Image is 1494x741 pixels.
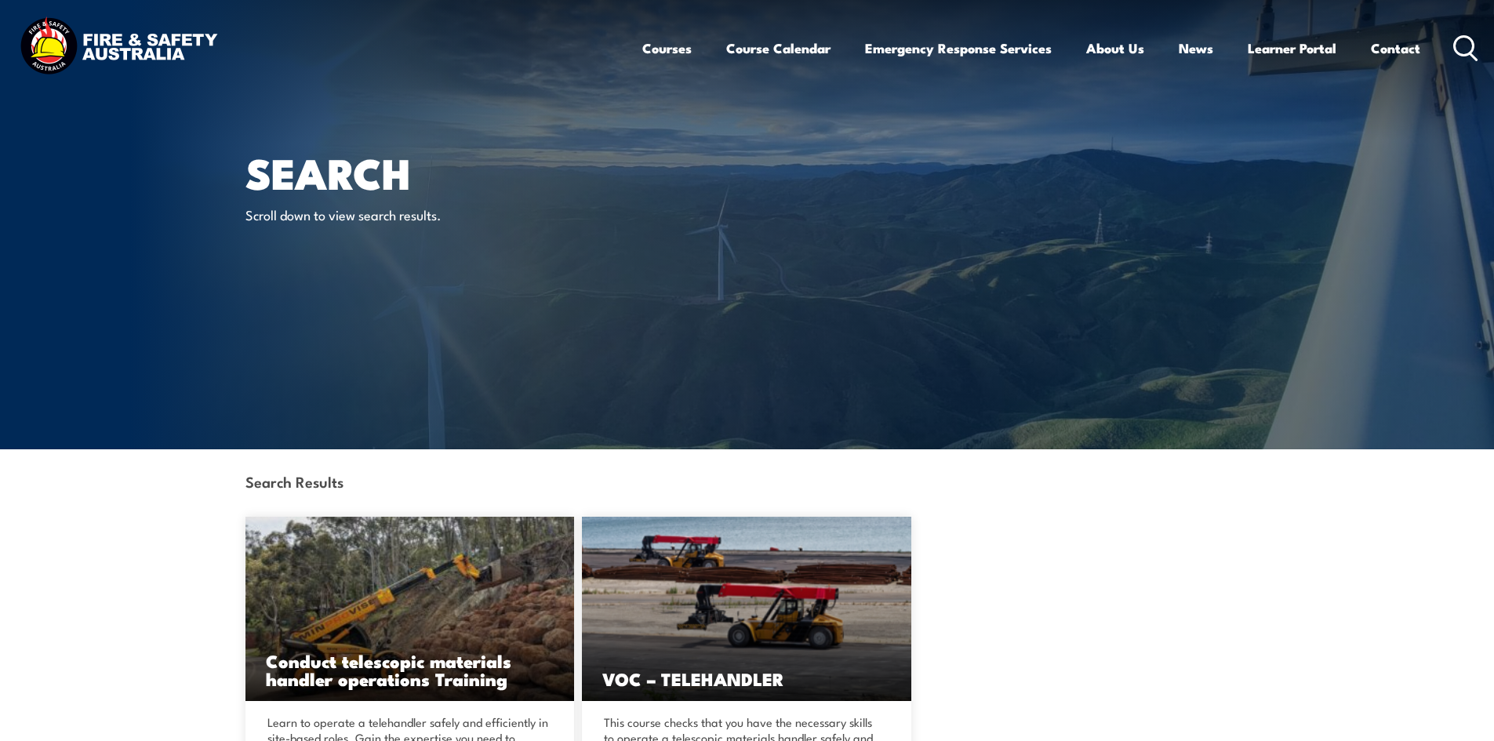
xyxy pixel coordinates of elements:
[1086,27,1144,69] a: About Us
[245,517,575,701] img: Conduct telescopic materials handler operations Training
[642,27,692,69] a: Courses
[245,470,344,492] strong: Search Results
[245,205,532,223] p: Scroll down to view search results.
[1248,27,1336,69] a: Learner Portal
[1371,27,1420,69] a: Contact
[1179,27,1213,69] a: News
[582,517,911,701] a: VOC – TELEHANDLER
[245,154,633,191] h1: Search
[266,652,554,688] h3: Conduct telescopic materials handler operations Training
[726,27,831,69] a: Course Calendar
[602,670,891,688] h3: VOC – TELEHANDLER
[865,27,1052,69] a: Emergency Response Services
[582,517,911,701] img: VOC-Telehandler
